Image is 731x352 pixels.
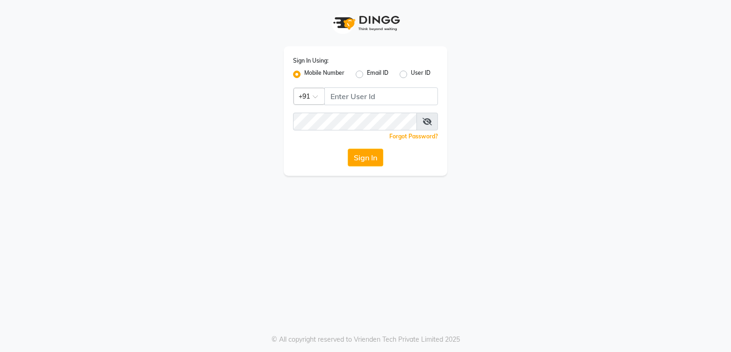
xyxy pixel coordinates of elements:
a: Forgot Password? [389,133,438,140]
label: Email ID [367,69,388,80]
label: Sign In Using: [293,57,329,65]
label: Mobile Number [304,69,344,80]
label: User ID [411,69,430,80]
button: Sign In [348,149,383,166]
input: Username [324,87,438,105]
input: Username [293,113,417,130]
img: logo1.svg [328,9,403,37]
